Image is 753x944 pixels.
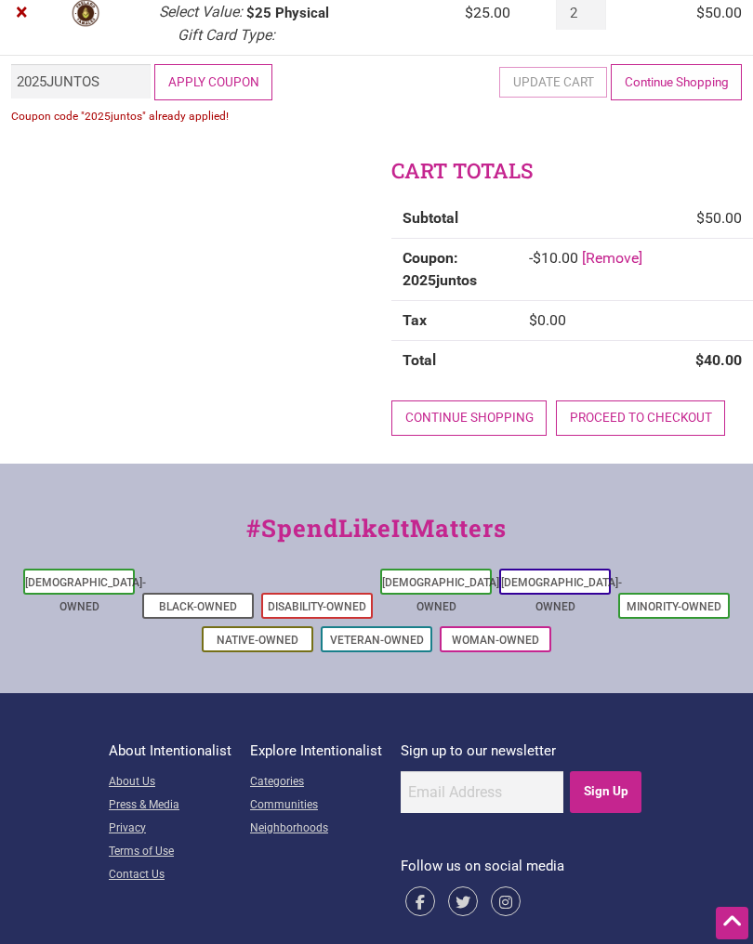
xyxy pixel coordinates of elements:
a: Continue Shopping [611,64,742,99]
span: $ [533,249,541,267]
a: Remove 2025juntos coupon [582,249,642,267]
a: Contact Us [109,864,231,887]
a: Proceed to checkout [556,400,725,436]
dt: Gift Card Type: [178,24,275,46]
th: Tax [391,300,518,340]
bdi: 50.00 [696,209,742,227]
p: $25 [246,7,271,20]
dt: Select Value: [159,1,243,23]
a: [DEMOGRAPHIC_DATA]-Owned [382,576,503,613]
a: Disability-Owned [268,600,366,613]
span: $ [695,351,704,369]
button: Update cart [499,67,607,97]
p: Explore Intentionalist [250,740,382,762]
bdi: 0.00 [529,311,566,329]
a: Categories [250,771,382,794]
a: Native-Owned [217,634,298,647]
a: About Us [109,771,231,794]
input: Coupon code [11,64,151,98]
a: [DEMOGRAPHIC_DATA]-Owned [25,576,146,613]
th: Coupon: 2025juntos [391,238,518,300]
th: Total [391,340,518,380]
a: Veteran-Owned [330,634,424,647]
p: Physical [275,7,329,20]
span: $ [696,209,705,227]
a: Continue shopping [391,400,547,436]
a: Black-Owned [159,600,237,613]
bdi: 40.00 [695,351,742,369]
bdi: 50.00 [696,4,742,21]
td: - [518,238,753,300]
a: Press & Media [109,794,231,818]
input: Email Address [401,771,563,813]
div: Scroll Back to Top [716,907,748,939]
a: Neighborhoods [250,818,382,841]
a: Privacy [109,818,231,841]
span: $ [465,4,473,21]
p: Sign up to our newsletter [401,740,644,762]
input: Sign Up [570,771,641,813]
a: [DEMOGRAPHIC_DATA]-Owned [501,576,622,613]
p: About Intentionalist [109,740,231,762]
th: Subtotal [391,199,518,238]
a: Woman-Owned [452,634,539,647]
a: Terms of Use [109,841,231,864]
a: Remove Frelard Tamales from cart [11,2,33,24]
button: Apply coupon [154,64,272,99]
bdi: 25.00 [465,4,510,21]
a: Minority-Owned [627,600,721,613]
span: $ [529,311,537,329]
span: $ [696,4,705,21]
a: Communities [250,794,382,818]
span: 10.00 [533,249,578,267]
p: Coupon code "2025juntos" already applied! [11,108,272,125]
h2: Cart totals [391,156,753,186]
p: Follow us on social media [401,855,644,877]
